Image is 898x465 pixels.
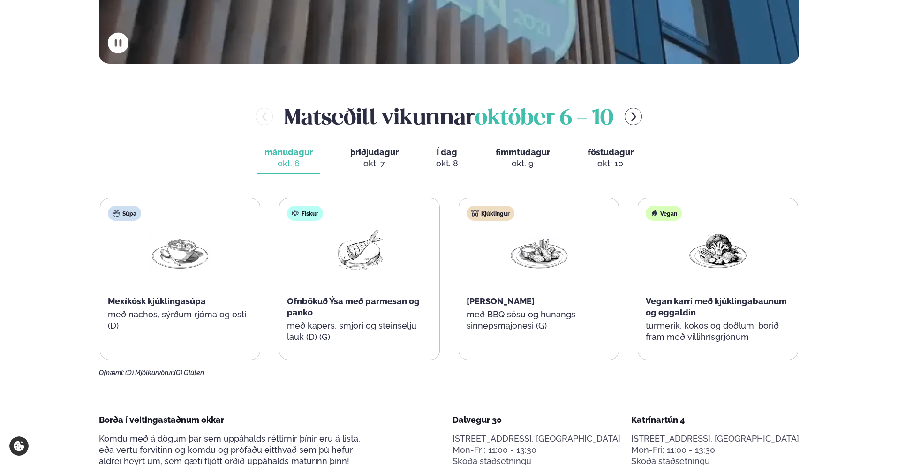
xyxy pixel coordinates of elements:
[99,415,224,425] span: Borða í veitingastaðnum okkar
[588,158,634,169] div: okt. 10
[329,228,389,272] img: Fish.png
[650,210,658,217] img: Vegan.svg
[174,369,204,376] span: (G) Glúten
[436,158,458,169] div: okt. 8
[646,320,790,343] p: túrmerik, kókos og döðlum, borið fram með villihrísgrjónum
[108,206,141,221] div: Súpa
[475,108,613,129] span: október 6 - 10
[625,108,642,125] button: menu-btn-right
[496,158,550,169] div: okt. 9
[256,108,273,125] button: menu-btn-left
[631,433,799,444] p: [STREET_ADDRESS], [GEOGRAPHIC_DATA]
[436,147,458,158] span: Í dag
[453,433,620,444] p: [STREET_ADDRESS], [GEOGRAPHIC_DATA]
[150,228,210,272] img: Soup.png
[646,206,682,221] div: Vegan
[471,210,479,217] img: chicken.svg
[646,296,787,317] span: Vegan karrí með kjúklingabaunum og eggaldin
[488,143,558,174] button: fimmtudagur okt. 9
[580,143,641,174] button: föstudagur okt. 10
[350,147,399,157] span: þriðjudagur
[99,369,124,376] span: Ofnæmi:
[284,101,613,132] h2: Matseðill vikunnar
[257,143,320,174] button: mánudagur okt. 6
[113,210,120,217] img: soup.svg
[108,309,252,331] p: með nachos, sýrðum rjóma og osti (D)
[496,147,550,157] span: fimmtudagur
[125,369,174,376] span: (D) Mjólkurvörur,
[631,414,799,426] div: Katrínartún 4
[108,296,206,306] span: Mexíkósk kjúklingasúpa
[264,158,313,169] div: okt. 6
[292,210,299,217] img: fish.svg
[453,444,620,456] div: Mon-Fri: 11:00 - 13:30
[509,228,569,272] img: Chicken-wings-legs.png
[287,320,431,343] p: með kapers, smjöri og steinselju lauk (D) (G)
[429,143,466,174] button: Í dag okt. 8
[453,414,620,426] div: Dalvegur 30
[467,309,611,331] p: með BBQ sósu og hunangs sinnepsmajónesi (G)
[467,206,514,221] div: Kjúklingur
[467,296,535,306] span: [PERSON_NAME]
[631,444,799,456] div: Mon-Fri: 11:00 - 13:30
[287,206,323,221] div: Fiskur
[688,228,748,272] img: Vegan.png
[588,147,634,157] span: föstudagur
[9,436,29,456] a: Cookie settings
[264,147,313,157] span: mánudagur
[287,296,420,317] span: Ofnbökuð Ýsa með parmesan og panko
[343,143,406,174] button: þriðjudagur okt. 7
[350,158,399,169] div: okt. 7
